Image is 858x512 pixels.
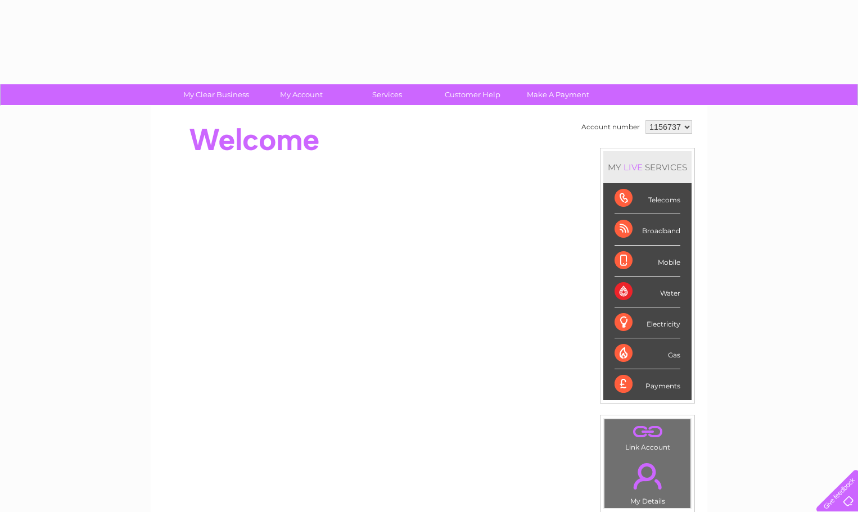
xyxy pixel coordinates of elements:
a: . [607,422,688,442]
div: Payments [615,369,680,400]
a: Services [341,84,433,105]
div: Broadband [615,214,680,245]
td: Account number [579,117,643,137]
div: Gas [615,338,680,369]
div: Water [615,277,680,307]
a: My Clear Business [170,84,263,105]
div: MY SERVICES [603,151,692,183]
a: My Account [255,84,348,105]
div: Mobile [615,246,680,277]
div: Telecoms [615,183,680,214]
div: LIVE [621,162,645,173]
a: Make A Payment [512,84,604,105]
div: Electricity [615,307,680,338]
a: Customer Help [426,84,519,105]
td: Link Account [604,419,691,454]
td: My Details [604,454,691,509]
a: . [607,456,688,496]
